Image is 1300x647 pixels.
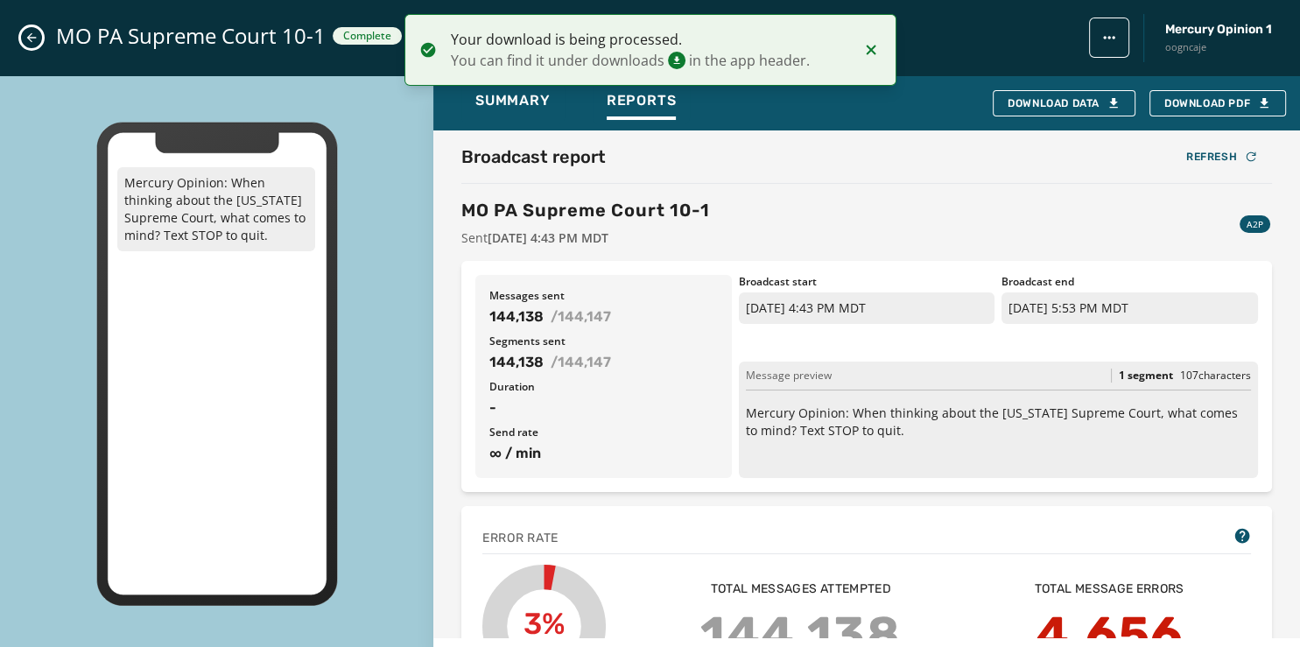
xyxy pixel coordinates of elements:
[1180,368,1251,383] span: 107 characters
[451,29,847,50] span: Your download is being processed.
[489,334,718,348] span: Segments sent
[461,83,565,123] button: Summary
[489,397,718,418] span: -
[1119,369,1173,383] span: 1 segment
[489,306,544,327] span: 144,138
[489,352,544,373] span: 144,138
[461,144,606,169] h2: Broadcast report
[1008,96,1121,110] div: Download Data
[739,292,995,324] p: [DATE] 4:43 PM MDT
[1164,96,1271,110] span: Download PDF
[489,289,718,303] span: Messages sent
[489,380,718,394] span: Duration
[461,229,710,247] span: Sent
[451,50,847,71] span: You can find it under downloads in the app header.
[489,425,718,440] span: Send rate
[593,83,691,123] button: Reports
[1172,144,1272,169] button: Refresh
[746,404,1251,440] p: Mercury Opinion: When thinking about the [US_STATE] Supreme Court, what comes to mind? Text STOP ...
[607,92,677,109] span: Reports
[1149,90,1286,116] button: Download PDF
[1001,275,1258,289] span: Broadcast end
[711,580,891,598] span: Total messages attempted
[489,443,718,464] span: ∞ / min
[482,530,559,547] span: Error rate
[1165,21,1272,39] span: Mercury Opinion 1
[343,29,391,43] span: Complete
[524,606,566,641] text: 3%
[993,90,1135,116] button: Download Data
[1001,292,1258,324] p: [DATE] 5:53 PM MDT
[461,198,710,222] h3: MO PA Supreme Court 10-1
[551,306,611,327] span: / 144,147
[746,369,832,383] span: Message preview
[1186,150,1258,164] div: Refresh
[1240,215,1270,233] div: A2P
[1165,40,1272,55] span: oogncaje
[551,352,611,373] span: / 144,147
[739,275,995,289] span: Broadcast start
[488,229,608,246] span: [DATE] 4:43 PM MDT
[1035,580,1184,598] span: Total message errors
[1089,18,1129,58] button: broadcast action menu
[475,92,551,109] span: Summary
